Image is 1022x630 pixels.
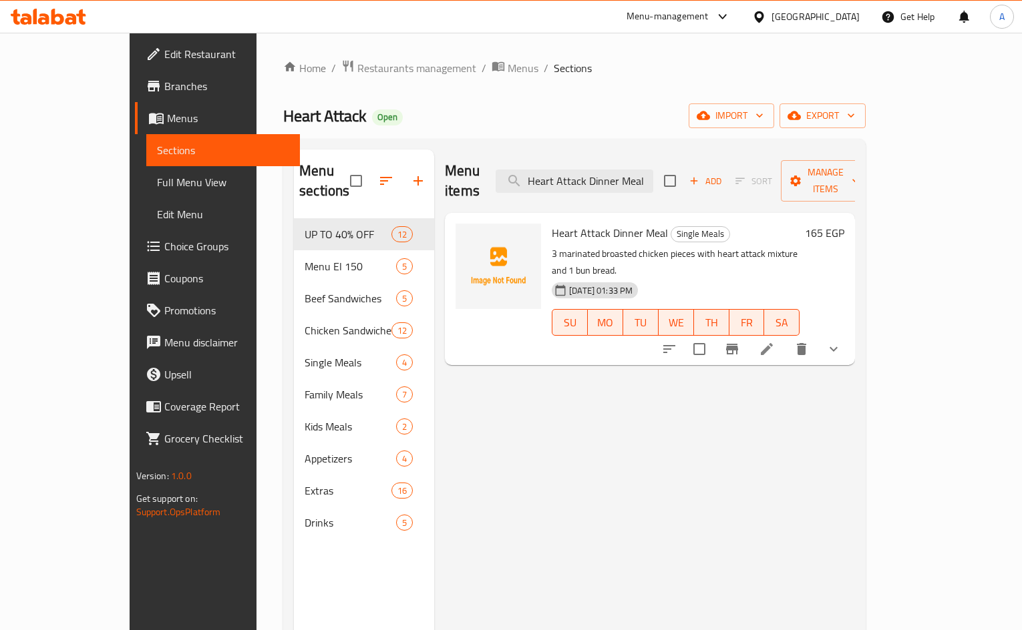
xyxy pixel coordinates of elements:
[402,165,434,197] button: Add section
[392,228,412,241] span: 12
[564,284,638,297] span: [DATE] 01:33 PM
[135,38,301,70] a: Edit Restaurant
[593,313,618,332] span: MO
[391,226,413,242] div: items
[659,309,694,336] button: WE
[772,9,860,24] div: [GEOGRAPHIC_DATA]
[999,9,1005,24] span: A
[136,490,198,507] span: Get support on:
[456,224,541,309] img: Heart Attack Dinner Meal
[294,282,434,314] div: Beef Sandwiches5
[136,467,169,485] span: Version:
[397,452,412,465] span: 4
[544,60,548,76] li: /
[482,60,486,76] li: /
[770,313,794,332] span: SA
[164,238,290,254] span: Choice Groups
[552,246,800,279] p: 3 marinated broasted chicken pieces with heart attack mixture and 1 bun bread.
[299,161,350,201] h2: Menu sections
[305,290,396,306] span: Beef Sandwiches
[136,503,221,521] a: Support.OpsPlatform
[671,226,729,242] span: Single Meals
[305,258,396,274] span: Menu El 150
[372,109,403,125] div: Open
[445,161,480,201] h2: Menu items
[305,483,391,499] span: Extras
[786,333,818,365] button: delete
[780,103,866,128] button: export
[664,313,689,332] span: WE
[305,515,396,531] span: Drinks
[294,250,434,282] div: Menu El 1505
[342,167,370,195] span: Select all sections
[135,422,301,454] a: Grocery Checklist
[588,309,623,336] button: MO
[357,60,476,76] span: Restaurants management
[653,333,685,365] button: sort-choices
[735,313,759,332] span: FR
[694,309,729,336] button: TH
[397,292,412,305] span: 5
[341,59,476,77] a: Restaurants management
[392,324,412,337] span: 12
[684,171,727,192] button: Add
[157,206,290,222] span: Edit Menu
[283,59,866,77] nav: breadcrumb
[331,60,336,76] li: /
[552,223,668,243] span: Heart Attack Dinner Meal
[171,467,192,485] span: 1.0.0
[135,326,301,358] a: Menu disclaimer
[157,142,290,158] span: Sections
[396,354,413,370] div: items
[671,226,730,242] div: Single Meals
[164,334,290,350] span: Menu disclaimer
[146,166,301,198] a: Full Menu View
[305,354,396,370] div: Single Meals
[759,341,775,357] a: Edit menu item
[396,386,413,402] div: items
[135,262,301,294] a: Coupons
[716,333,748,365] button: Branch-specific-item
[135,230,301,262] a: Choice Groups
[283,101,367,131] span: Heart Attack
[396,258,413,274] div: items
[294,442,434,475] div: Appetizers4
[396,290,413,306] div: items
[392,485,412,497] span: 16
[396,418,413,434] div: items
[397,260,412,273] span: 5
[294,410,434,442] div: Kids Meals2
[305,322,391,338] div: Chicken Sandwiches
[396,450,413,466] div: items
[305,418,396,434] span: Kids Meals
[397,356,412,369] span: 4
[689,103,774,128] button: import
[157,174,290,190] span: Full Menu View
[818,333,850,365] button: show more
[164,366,290,382] span: Upsell
[781,160,870,202] button: Manage items
[305,450,396,466] span: Appetizers
[294,378,434,410] div: Family Meals7
[305,226,391,242] span: UP TO 40% OFF
[305,386,396,402] span: Family Meals
[685,335,713,363] span: Select to update
[792,164,860,198] span: Manage items
[135,294,301,326] a: Promotions
[135,70,301,102] a: Branches
[370,165,402,197] span: Sort sections
[764,309,800,336] button: SA
[729,309,765,336] button: FR
[164,46,290,62] span: Edit Restaurant
[508,60,538,76] span: Menus
[699,107,763,124] span: import
[558,313,582,332] span: SU
[554,60,592,76] span: Sections
[492,59,538,77] a: Menus
[146,134,301,166] a: Sections
[687,174,723,189] span: Add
